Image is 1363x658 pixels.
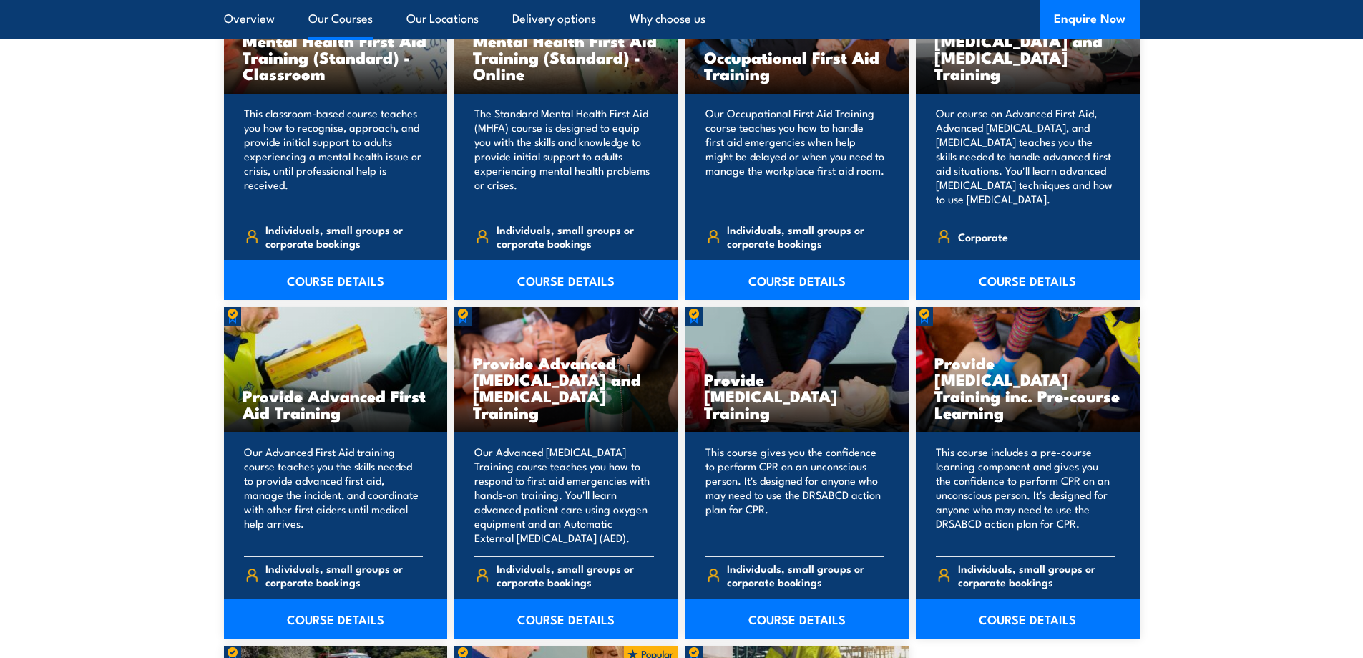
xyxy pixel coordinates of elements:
[705,445,885,545] p: This course gives you the confidence to perform CPR on an unconscious person. It's designed for a...
[265,223,423,250] span: Individuals, small groups or corporate bookings
[958,561,1115,589] span: Individuals, small groups or corporate bookings
[727,561,884,589] span: Individuals, small groups or corporate bookings
[454,599,678,639] a: COURSE DETAILS
[705,106,885,206] p: Our Occupational First Aid Training course teaches you how to handle first aid emergencies when h...
[243,387,429,420] h3: Provide Advanced First Aid Training
[474,445,654,545] p: Our Advanced [MEDICAL_DATA] Training course teaches you how to respond to first aid emergencies w...
[244,445,424,545] p: Our Advanced First Aid training course teaches you the skills needed to provide advanced first ai...
[936,445,1115,545] p: This course includes a pre-course learning component and gives you the confidence to perform CPR ...
[497,561,654,589] span: Individuals, small groups or corporate bookings
[704,371,891,420] h3: Provide [MEDICAL_DATA] Training
[454,260,678,300] a: COURSE DETAILS
[243,32,429,82] h3: Mental Health First Aid Training (Standard) - Classroom
[685,599,909,639] a: COURSE DETAILS
[685,260,909,300] a: COURSE DETAILS
[704,49,891,82] h3: Occupational First Aid Training
[265,561,423,589] span: Individuals, small groups or corporate bookings
[474,106,654,206] p: The Standard Mental Health First Aid (MHFA) course is designed to equip you with the skills and k...
[473,32,660,82] h3: Mental Health First Aid Training (Standard) - Online
[934,354,1121,420] h3: Provide [MEDICAL_DATA] Training inc. Pre-course Learning
[224,599,448,639] a: COURSE DETAILS
[916,599,1140,639] a: COURSE DETAILS
[936,106,1115,206] p: Our course on Advanced First Aid, Advanced [MEDICAL_DATA], and [MEDICAL_DATA] teaches you the ski...
[224,260,448,300] a: COURSE DETAILS
[473,354,660,420] h3: Provide Advanced [MEDICAL_DATA] and [MEDICAL_DATA] Training
[244,106,424,206] p: This classroom-based course teaches you how to recognise, approach, and provide initial support t...
[497,223,654,250] span: Individuals, small groups or corporate bookings
[958,226,1008,248] span: Corporate
[916,260,1140,300] a: COURSE DETAILS
[727,223,884,250] span: Individuals, small groups or corporate bookings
